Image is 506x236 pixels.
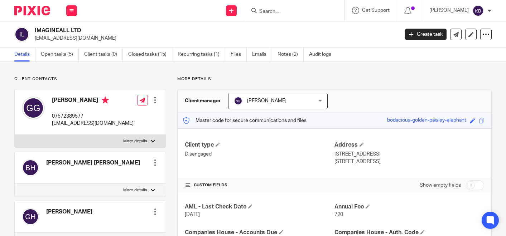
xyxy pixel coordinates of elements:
input: Search [259,9,323,15]
a: Open tasks (5) [41,48,79,62]
p: [PERSON_NAME] [429,7,469,14]
a: Recurring tasks (1) [178,48,225,62]
i: Primary [102,97,109,104]
h4: CUSTOM FIELDS [185,182,334,188]
h4: [PERSON_NAME] [46,208,92,216]
p: 07572389577 [52,113,134,120]
h4: [PERSON_NAME] [PERSON_NAME] [46,159,140,167]
label: Show empty fields [420,182,461,189]
h2: IMAGINEALL LTD [35,27,322,34]
p: Disengaged [185,151,334,158]
a: Create task [405,29,447,40]
h4: [PERSON_NAME] [52,97,134,105]
h4: Annual Fee [334,203,484,211]
img: svg%3E [472,5,484,16]
div: bodacious-golden-paisley-elephant [387,117,466,125]
img: svg%3E [14,27,29,42]
p: Master code for secure communications and files [183,117,307,124]
img: Pixie [14,6,50,15]
img: svg%3E [22,208,39,225]
p: More details [177,76,492,82]
h3: Client manager [185,97,221,104]
h4: Client type [185,141,334,149]
p: Client contacts [14,76,166,82]
img: svg%3E [234,97,242,105]
p: More details [123,138,147,144]
p: [STREET_ADDRESS] [334,158,484,165]
p: [STREET_ADDRESS] [334,151,484,158]
a: Client tasks (0) [84,48,123,62]
a: Details [14,48,35,62]
h4: Address [334,141,484,149]
a: Files [231,48,247,62]
a: Audit logs [309,48,337,62]
a: Notes (2) [278,48,304,62]
img: svg%3E [22,97,45,119]
p: More details [123,187,147,193]
img: svg%3E [22,159,39,176]
span: Get Support [362,8,390,13]
span: [PERSON_NAME] [247,98,286,103]
h4: AML - Last Check Date [185,203,334,211]
a: Emails [252,48,272,62]
span: [DATE] [185,212,200,217]
p: [EMAIL_ADDRESS][DOMAIN_NAME] [52,120,134,127]
a: Closed tasks (15) [128,48,172,62]
p: [EMAIL_ADDRESS][DOMAIN_NAME] [35,35,394,42]
span: 720 [334,212,343,217]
